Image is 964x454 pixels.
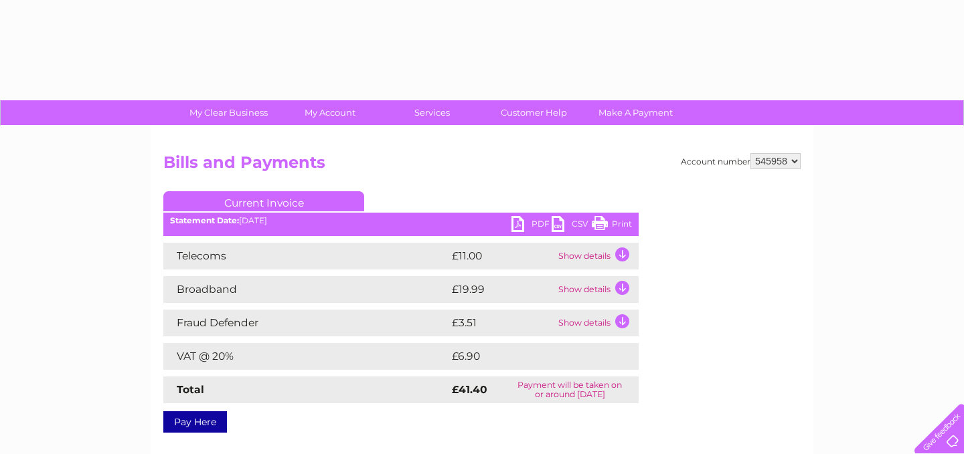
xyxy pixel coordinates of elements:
div: [DATE] [163,216,639,225]
h2: Bills and Payments [163,153,801,179]
td: £6.90 [449,343,608,370]
a: Current Invoice [163,191,364,211]
td: Show details [555,310,639,336]
a: PDF [511,216,552,235]
td: £11.00 [449,243,555,269]
td: Telecoms [163,243,449,269]
td: £19.99 [449,276,555,303]
a: Make A Payment [580,100,691,125]
td: Fraud Defender [163,310,449,336]
a: Pay Here [163,411,227,433]
td: Show details [555,243,639,269]
strong: Total [177,383,204,396]
strong: £41.40 [452,383,487,396]
a: Customer Help [479,100,589,125]
td: £3.51 [449,310,555,336]
td: Payment will be taken on or around [DATE] [501,376,639,403]
td: Broadband [163,276,449,303]
div: Account number [681,153,801,169]
a: Print [592,216,632,235]
a: Services [377,100,487,125]
td: VAT @ 20% [163,343,449,370]
a: My Clear Business [173,100,284,125]
b: Statement Date: [170,215,239,225]
a: My Account [275,100,386,125]
td: Show details [555,276,639,303]
a: CSV [552,216,592,235]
